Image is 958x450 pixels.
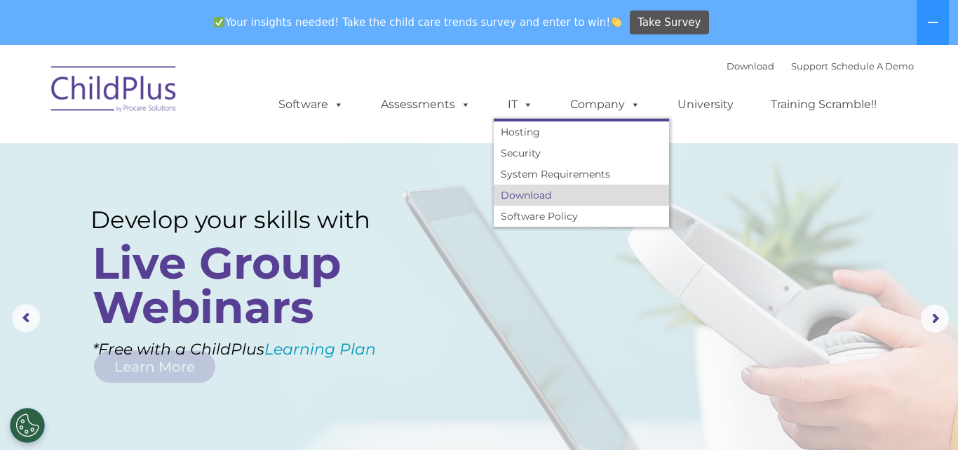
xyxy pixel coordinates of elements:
[556,91,654,119] a: Company
[94,350,215,383] a: Learn More
[93,335,431,364] rs-layer: *Free with a ChildPlus
[93,241,404,329] rs-layer: Live Group Webinars
[264,340,376,359] a: Learning Plan
[494,143,669,164] a: Security
[791,60,828,72] a: Support
[727,60,914,72] font: |
[637,11,701,35] span: Take Survey
[494,121,669,143] a: Hosting
[494,185,669,206] a: Download
[663,91,748,119] a: University
[90,206,407,234] rs-layer: Develop your skills with
[264,91,358,119] a: Software
[208,9,628,37] span: Your insights needed! Take the child care trends survey and enter to win!
[494,206,669,227] a: Software Policy
[367,91,485,119] a: Assessments
[494,91,547,119] a: IT
[831,60,914,72] a: Schedule A Demo
[630,11,709,35] a: Take Survey
[611,17,621,27] img: 👏
[214,17,224,27] img: ✅
[494,164,669,185] a: System Requirements
[727,60,774,72] a: Download
[44,56,184,126] img: ChildPlus by Procare Solutions
[757,91,891,119] a: Training Scramble!!
[10,408,45,443] button: Cookies Settings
